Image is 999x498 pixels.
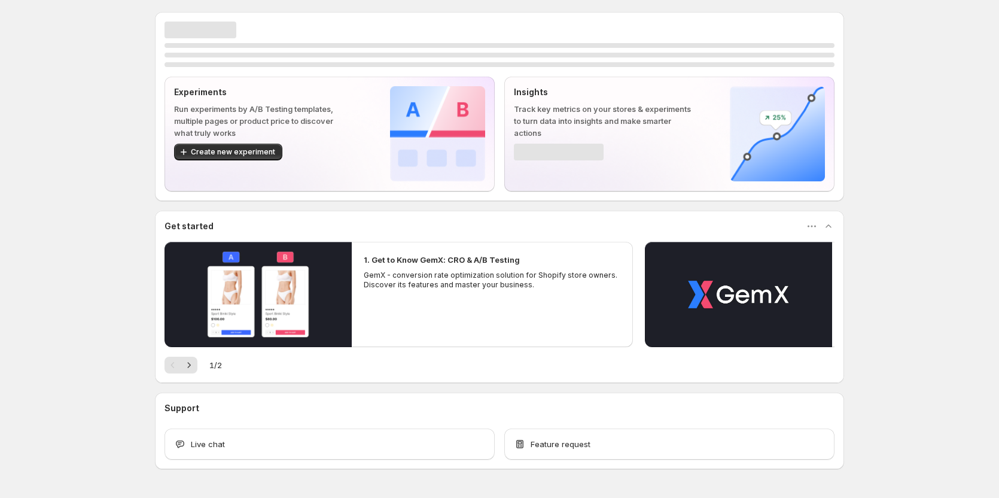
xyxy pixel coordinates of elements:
[191,147,275,157] span: Create new experiment
[165,402,199,414] h3: Support
[174,103,352,139] p: Run experiments by A/B Testing templates, multiple pages or product price to discover what truly ...
[174,86,352,98] p: Experiments
[165,357,197,373] nav: Pagination
[165,220,214,232] h3: Get started
[645,242,832,347] button: Play video
[364,254,520,266] h2: 1. Get to Know GemX: CRO & A/B Testing
[514,103,692,139] p: Track key metrics on your stores & experiments to turn data into insights and make smarter actions
[390,86,485,181] img: Experiments
[364,271,621,290] p: GemX - conversion rate optimization solution for Shopify store owners. Discover its features and ...
[174,144,282,160] button: Create new experiment
[181,357,197,373] button: Next
[209,359,222,371] span: 1 / 2
[730,86,825,181] img: Insights
[191,438,225,450] span: Live chat
[165,242,352,347] button: Play video
[531,438,590,450] span: Feature request
[514,86,692,98] p: Insights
